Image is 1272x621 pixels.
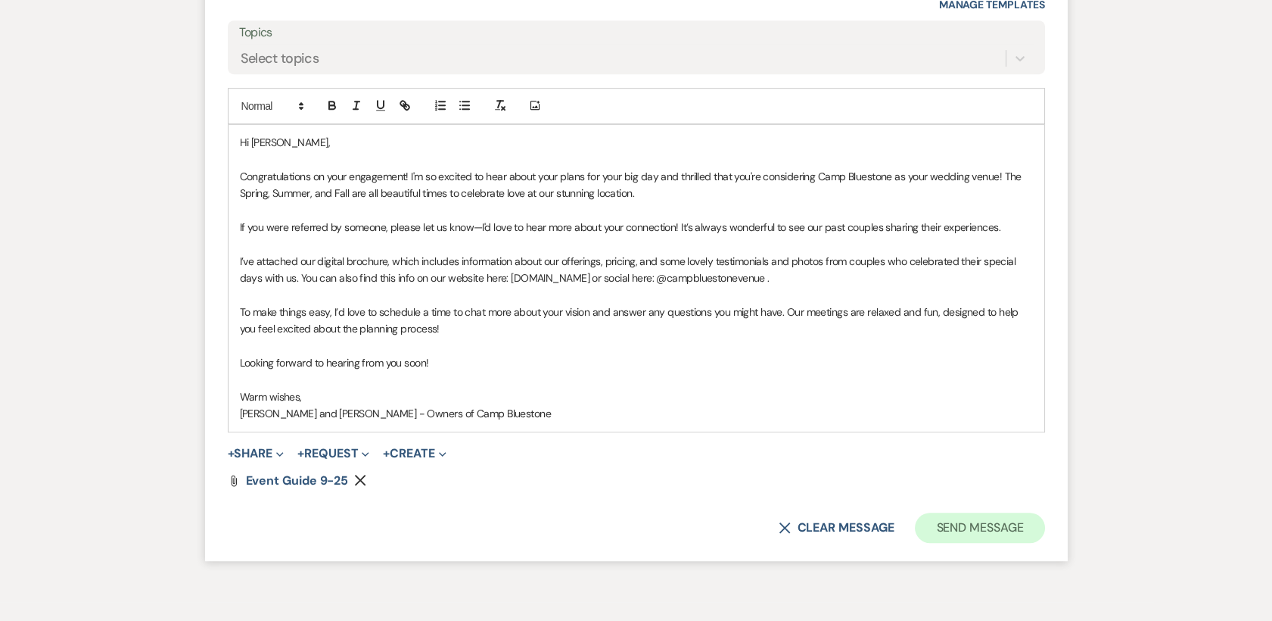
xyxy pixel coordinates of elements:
[297,448,369,460] button: Request
[228,448,235,460] span: +
[240,304,1033,338] p: To make things easy, I’d love to schedule a time to chat more about your vision and answer any qu...
[228,448,285,460] button: Share
[240,134,1033,151] p: Hi [PERSON_NAME],
[240,354,1033,371] p: Looking forward to hearing from you soon!
[241,48,319,68] div: Select topics
[246,473,349,488] span: Event Guide 9-25
[240,168,1033,202] p: Congratulations on your engagement! I'm so excited to hear about your plans for your big day and ...
[240,389,1033,405] p: Warm wishes,
[240,253,1033,287] p: I’ve attached our digital brochure, which includes information about our offerings, pricing, and ...
[915,513,1044,543] button: Send Message
[246,475,349,487] a: Event Guide 9-25
[779,522,894,534] button: Clear message
[239,22,1034,44] label: Topics
[383,448,390,460] span: +
[240,219,1033,236] p: If you were referred by someone, please let us know—I'd love to hear more about your connection! ...
[240,405,1033,422] p: [PERSON_NAME] and [PERSON_NAME] - Owners of Camp Bluestone
[383,448,446,460] button: Create
[297,448,304,460] span: +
